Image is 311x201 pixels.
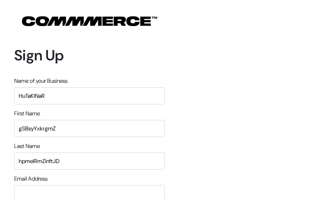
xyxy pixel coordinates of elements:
h1: Sign Up [14,46,165,64]
label: First Name [14,109,40,118]
label: Email Address [14,174,48,183]
label: Last Name [14,142,40,150]
label: Name of your Business [14,77,67,85]
img: COMMMERCE [22,16,157,26]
